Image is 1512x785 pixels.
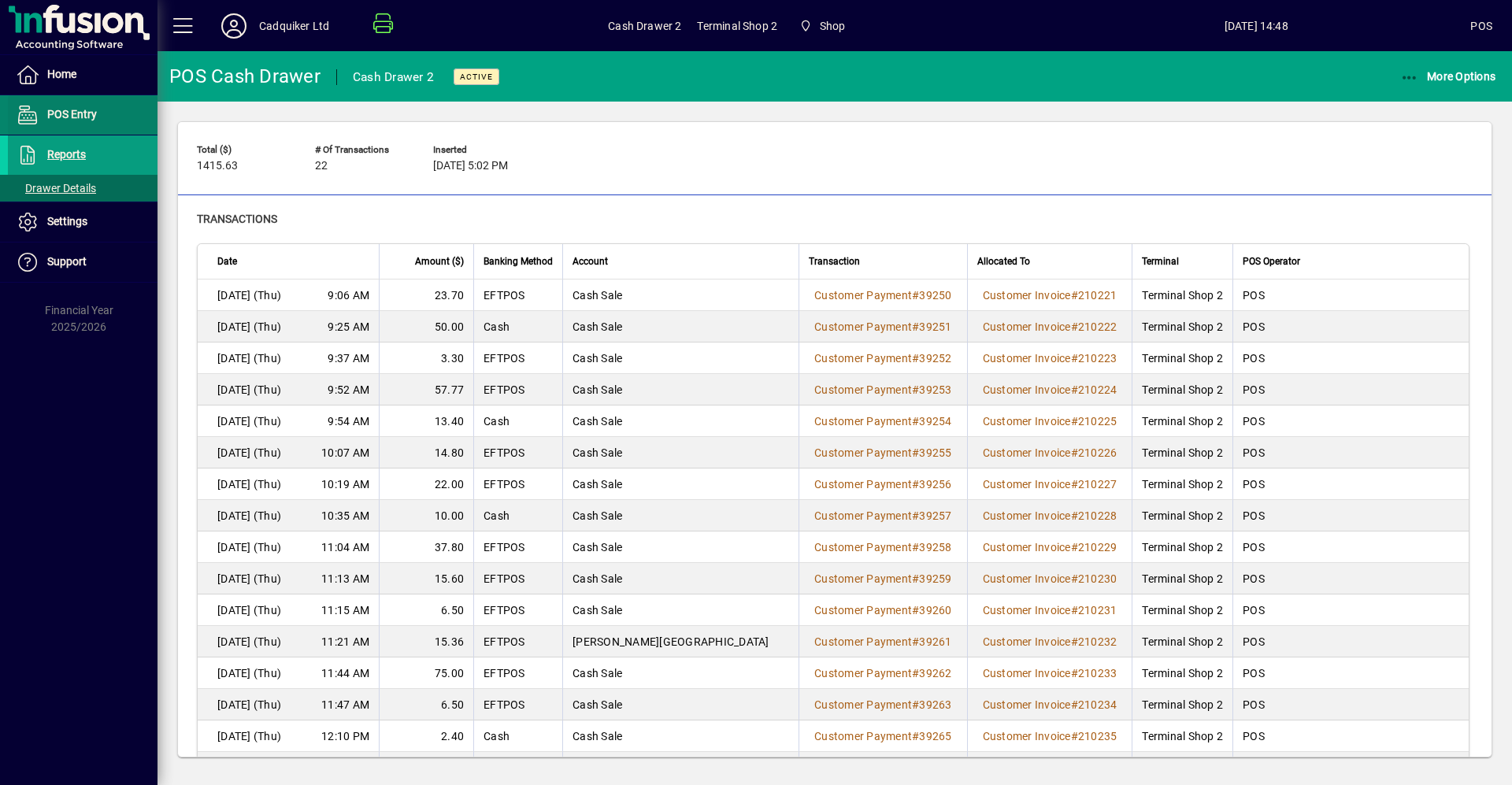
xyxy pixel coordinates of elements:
span: Customer Invoice [983,352,1071,365]
span: 9:37 AM [328,350,369,366]
span: Support [47,255,87,268]
td: 10.00 [379,500,473,531]
span: Terminal [1142,253,1179,270]
span: Customer Payment [814,289,912,302]
span: [DATE] (Thu) [217,508,281,524]
span: Shop [793,12,851,40]
span: Allocated To [977,253,1030,270]
span: Cash Drawer 2 [608,13,681,39]
a: Customer Invoice#210229 [977,539,1123,556]
span: 39257 [919,509,951,522]
a: Customer Payment#39253 [809,381,958,398]
span: Shop [820,13,846,39]
span: Transactions [197,213,277,225]
td: 14.80 [379,437,473,468]
span: # [912,698,919,711]
span: 39260 [919,604,951,617]
span: Customer Payment [814,635,912,648]
span: Customer Payment [814,572,912,585]
td: Terminal Shop 2 [1132,343,1232,374]
span: # [912,604,919,617]
td: 37.80 [379,531,473,563]
span: # [912,667,919,679]
span: Home [47,68,76,80]
td: Cash Sale [562,657,799,689]
span: Customer Invoice [983,478,1071,491]
span: 10:19 AM [321,476,369,492]
td: POS [1232,720,1469,752]
div: Cadquiker Ltd [259,13,329,39]
span: # [912,730,919,742]
span: # [1071,698,1078,711]
span: Customer Payment [814,478,912,491]
span: # [1071,509,1078,522]
span: [DATE] (Thu) [217,445,281,461]
span: 210230 [1078,572,1117,585]
span: 10:07 AM [321,445,369,461]
td: Terminal Shop 2 [1132,311,1232,343]
td: POS [1232,280,1469,311]
span: 39263 [919,698,951,711]
span: 210226 [1078,446,1117,459]
span: [DATE] (Thu) [217,602,281,618]
span: 9:06 AM [328,287,369,303]
a: Customer Invoice#210230 [977,570,1123,587]
td: EFTPOS [473,657,562,689]
td: [PERSON_NAME][GEOGRAPHIC_DATA] [562,626,799,657]
span: 39250 [919,289,951,302]
button: More Options [1396,62,1500,91]
td: Terminal Shop 2 [1132,500,1232,531]
span: # [912,415,919,428]
td: EFTPOS [473,374,562,405]
span: Terminal Shop 2 [697,13,777,39]
td: Terminal Shop 2 [1132,689,1232,720]
span: 11:21 AM [321,634,369,650]
span: 39261 [919,635,951,648]
span: Drawer Details [16,182,96,194]
span: Settings [47,215,87,228]
a: Customer Invoice#210234 [977,696,1123,713]
span: # [1071,478,1078,491]
span: 210235 [1078,730,1117,742]
span: Customer Payment [814,604,912,617]
td: 75.00 [379,657,473,689]
a: Customer Invoice#210222 [977,318,1123,335]
span: Customer Payment [814,352,912,365]
div: POS Cash Drawer [169,64,321,89]
a: Customer Payment#39251 [809,318,958,335]
span: 11:47 AM [321,697,369,713]
td: Terminal Shop 2 [1132,563,1232,594]
td: EFTPOS [473,531,562,563]
span: Customer Payment [814,667,912,679]
span: # [1071,541,1078,554]
td: Cash Sale [562,689,799,720]
a: Customer Payment#39254 [809,413,958,430]
td: POS [1232,689,1469,720]
span: 210221 [1078,289,1117,302]
td: 13.40 [379,405,473,437]
a: Customer Payment#39260 [809,602,958,619]
td: Terminal Shop 2 [1132,626,1232,657]
td: POS [1232,500,1469,531]
span: Customer Payment [814,730,912,742]
td: EFTPOS [473,563,562,594]
a: Customer Invoice#210224 [977,381,1123,398]
span: 39265 [919,730,951,742]
span: [DATE] (Thu) [217,571,281,587]
td: EFTPOS [473,280,562,311]
span: 39253 [919,383,951,396]
a: Customer Payment#39261 [809,633,958,650]
span: Customer Payment [814,320,912,333]
span: Amount ($) [415,253,464,270]
td: 22.00 [379,468,473,500]
td: Cash [473,720,562,752]
a: Drawer Details [8,175,157,202]
td: Cash Sale [562,374,799,405]
td: EFTPOS [473,752,562,783]
span: # [1071,572,1078,585]
span: 210229 [1078,541,1117,554]
span: [DATE] (Thu) [217,350,281,366]
td: Cash Sale [562,563,799,594]
span: # [1071,667,1078,679]
td: 50.00 [379,311,473,343]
